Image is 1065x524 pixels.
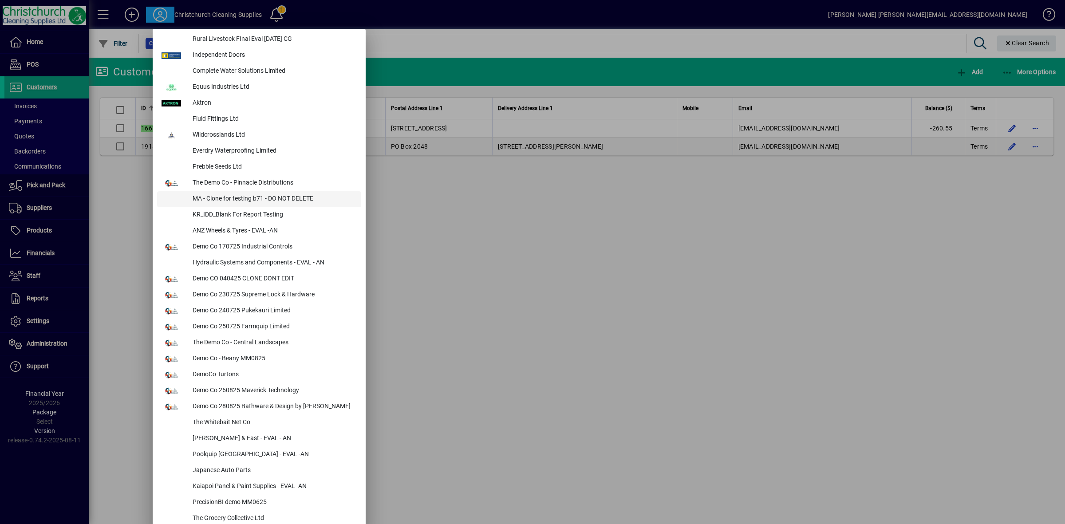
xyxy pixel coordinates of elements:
[157,431,361,447] button: [PERSON_NAME] & East - EVAL - AN
[157,143,361,159] button: Everdry Waterproofing Limited
[157,415,361,431] button: The Whitebait Net Co
[157,191,361,207] button: MA - Clone for testing b71 - DO NOT DELETE
[185,495,361,511] div: PrecisionBI demo MM0625
[185,32,361,47] div: Rural Livestock FInal Eval [DATE] CG
[157,79,361,95] button: Equus Industries Ltd
[157,303,361,319] button: Demo Co 240725 Pukekauri Limited
[185,79,361,95] div: Equus Industries Ltd
[185,191,361,207] div: MA - Clone for testing b71 - DO NOT DELETE
[157,127,361,143] button: Wildcrosslands Ltd
[157,239,361,255] button: Demo Co 170725 Industrial Controls
[157,271,361,287] button: Demo CO 040425 CLONE DONT EDIT
[185,239,361,255] div: Demo Co 170725 Industrial Controls
[157,367,361,383] button: DemoCo Turtons
[157,223,361,239] button: ANZ Wheels & Tyres - EVAL -AN
[185,207,361,223] div: KR_IDD_Blank For Report Testing
[157,383,361,399] button: Demo Co 260825 Maverick Technology
[157,287,361,303] button: Demo Co 230725 Supreme Lock & Hardware
[185,271,361,287] div: Demo CO 040425 CLONE DONT EDIT
[157,111,361,127] button: Fluid Fittings Ltd
[157,351,361,367] button: Demo Co - Beany MM0825
[157,175,361,191] button: The Demo Co - Pinnacle Distributions
[157,479,361,495] button: Kaiapoi Panel & Paint Supplies - EVAL- AN
[185,479,361,495] div: Kaiapoi Panel & Paint Supplies - EVAL- AN
[157,495,361,511] button: PrecisionBI demo MM0625
[185,319,361,335] div: Demo Co 250725 Farmquip Limited
[157,399,361,415] button: Demo Co 280825 Bathware & Design by [PERSON_NAME]
[185,431,361,447] div: [PERSON_NAME] & East - EVAL - AN
[185,111,361,127] div: Fluid Fittings Ltd
[185,303,361,319] div: Demo Co 240725 Pukekauri Limited
[157,447,361,463] button: Poolquip [GEOGRAPHIC_DATA] - EVAL -AN
[185,95,361,111] div: Aktron
[157,32,361,47] button: Rural Livestock FInal Eval [DATE] CG
[185,175,361,191] div: The Demo Co - Pinnacle Distributions
[185,463,361,479] div: Japanese Auto Parts
[185,399,361,415] div: Demo Co 280825 Bathware & Design by [PERSON_NAME]
[185,143,361,159] div: Everdry Waterproofing Limited
[157,95,361,111] button: Aktron
[185,47,361,63] div: Independent Doors
[185,335,361,351] div: The Demo Co - Central Landscapes
[157,319,361,335] button: Demo Co 250725 Farmquip Limited
[157,255,361,271] button: Hydraulic Systems and Components - EVAL - AN
[185,287,361,303] div: Demo Co 230725 Supreme Lock & Hardware
[185,383,361,399] div: Demo Co 260825 Maverick Technology
[157,207,361,223] button: KR_IDD_Blank For Report Testing
[185,223,361,239] div: ANZ Wheels & Tyres - EVAL -AN
[185,367,361,383] div: DemoCo Turtons
[185,351,361,367] div: Demo Co - Beany MM0825
[157,47,361,63] button: Independent Doors
[185,63,361,79] div: Complete Water Solutions Limited
[157,159,361,175] button: Prebble Seeds Ltd
[185,159,361,175] div: Prebble Seeds Ltd
[157,463,361,479] button: Japanese Auto Parts
[157,63,361,79] button: Complete Water Solutions Limited
[185,415,361,431] div: The Whitebait Net Co
[185,447,361,463] div: Poolquip [GEOGRAPHIC_DATA] - EVAL -AN
[185,255,361,271] div: Hydraulic Systems and Components - EVAL - AN
[185,127,361,143] div: Wildcrosslands Ltd
[157,335,361,351] button: The Demo Co - Central Landscapes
